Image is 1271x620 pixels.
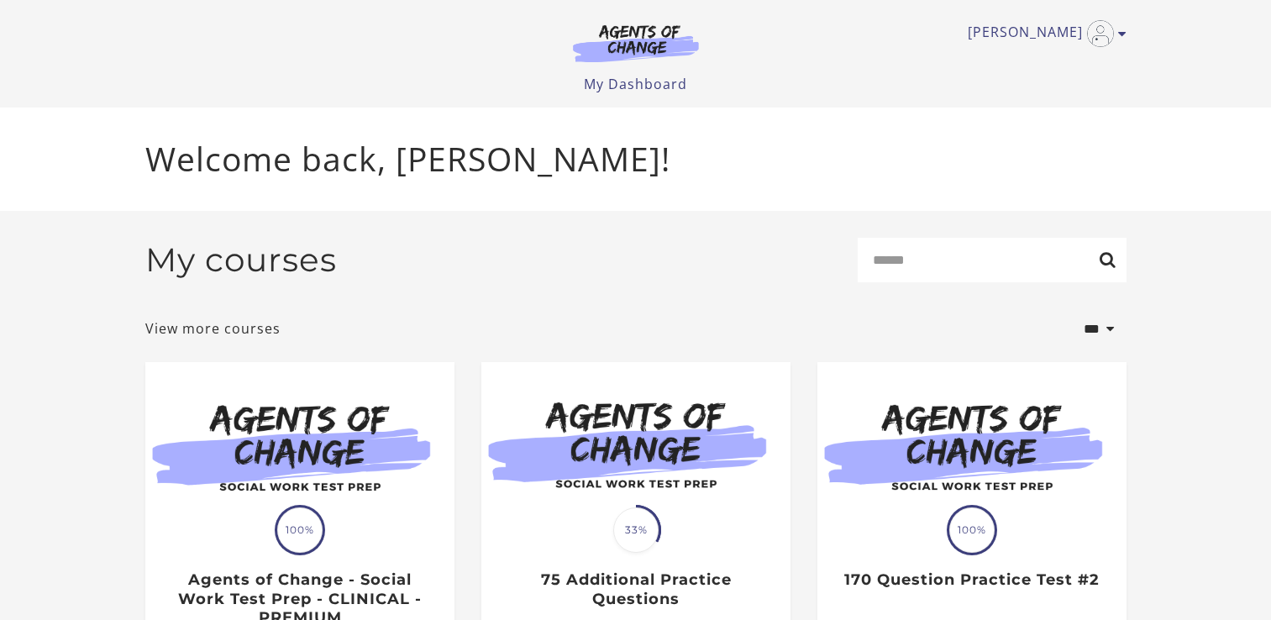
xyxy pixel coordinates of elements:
span: 100% [949,507,995,553]
a: Toggle menu [968,20,1118,47]
h3: 75 Additional Practice Questions [499,570,772,608]
p: Welcome back, [PERSON_NAME]! [145,134,1127,184]
span: 33% [613,507,659,553]
a: View more courses [145,318,281,339]
h3: 170 Question Practice Test #2 [835,570,1108,590]
span: 100% [277,507,323,553]
img: Agents of Change Logo [555,24,717,62]
h2: My courses [145,240,337,280]
a: My Dashboard [584,75,687,93]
